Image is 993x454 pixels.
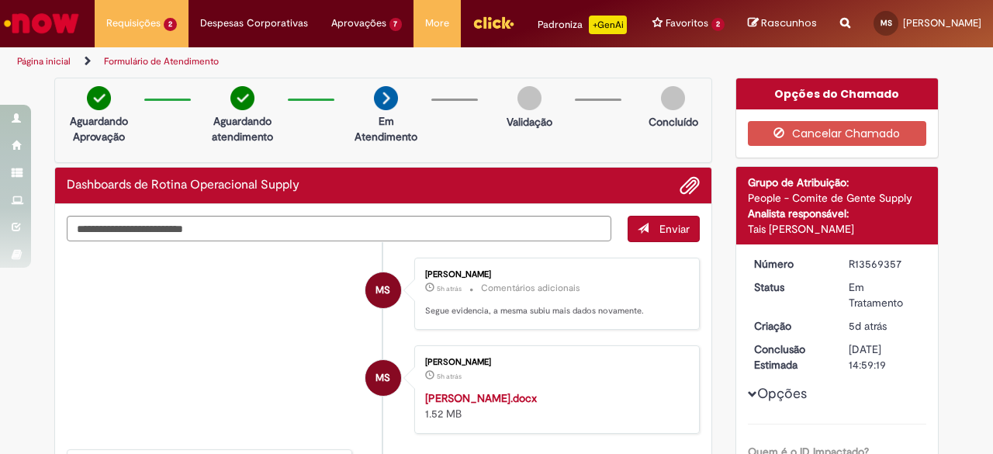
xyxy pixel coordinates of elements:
[748,16,817,31] a: Rascunhos
[849,319,887,333] span: 5d atrás
[661,86,685,110] img: img-circle-grey.png
[374,86,398,110] img: arrow-next.png
[849,319,887,333] time: 26/09/2025 09:26:44
[104,55,219,68] a: Formulário de Atendimento
[12,47,650,76] ul: Trilhas de página
[425,358,683,367] div: [PERSON_NAME]
[205,113,280,144] p: Aguardando atendimento
[61,113,137,144] p: Aguardando Aprovação
[881,18,892,28] span: MS
[742,279,838,295] dt: Status
[67,216,611,241] textarea: Digite sua mensagem aqui...
[711,18,725,31] span: 2
[748,121,927,146] button: Cancelar Chamado
[164,18,177,31] span: 2
[389,18,403,31] span: 7
[680,175,700,196] button: Adicionar anexos
[17,55,71,68] a: Página inicial
[849,256,921,272] div: R13569357
[748,221,927,237] div: Tais [PERSON_NAME]
[472,11,514,34] img: click_logo_yellow_360x200.png
[742,256,838,272] dt: Número
[2,8,81,39] img: ServiceNow
[87,86,111,110] img: check-circle-green.png
[425,391,537,405] a: [PERSON_NAME].docx
[425,390,683,421] div: 1.52 MB
[437,372,462,381] span: 5h atrás
[748,175,927,190] div: Grupo de Atribuição:
[748,190,927,206] div: People - Comite de Gente Supply
[200,16,308,31] span: Despesas Corporativas
[742,341,838,373] dt: Conclusão Estimada
[742,318,838,334] dt: Criação
[481,282,580,295] small: Comentários adicionais
[517,86,541,110] img: img-circle-grey.png
[67,178,299,192] h2: Dashboards de Rotina Operacional Supply Histórico de tíquete
[748,206,927,221] div: Analista responsável:
[230,86,254,110] img: check-circle-green.png
[437,284,462,293] span: 5h atrás
[425,305,683,317] p: Segue evidencia, a mesma subiu mais dados novamente.
[849,341,921,373] div: [DATE] 14:59:19
[659,222,690,236] span: Enviar
[365,360,401,396] div: Milena Sena Dos Santos
[666,16,708,31] span: Favoritos
[375,272,390,309] span: MS
[425,16,449,31] span: More
[437,372,462,381] time: 30/09/2025 11:37:34
[903,16,981,29] span: [PERSON_NAME]
[649,114,698,130] p: Concluído
[589,16,627,34] p: +GenAi
[849,318,921,334] div: 26/09/2025 09:26:44
[761,16,817,30] span: Rascunhos
[736,78,939,109] div: Opções do Chamado
[507,114,552,130] p: Validação
[365,272,401,308] div: Milena Sena Dos Santos
[331,16,386,31] span: Aprovações
[538,16,627,34] div: Padroniza
[849,279,921,310] div: Em Tratamento
[375,359,390,397] span: MS
[106,16,161,31] span: Requisições
[348,113,424,144] p: Em Atendimento
[628,216,700,242] button: Enviar
[425,270,683,279] div: [PERSON_NAME]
